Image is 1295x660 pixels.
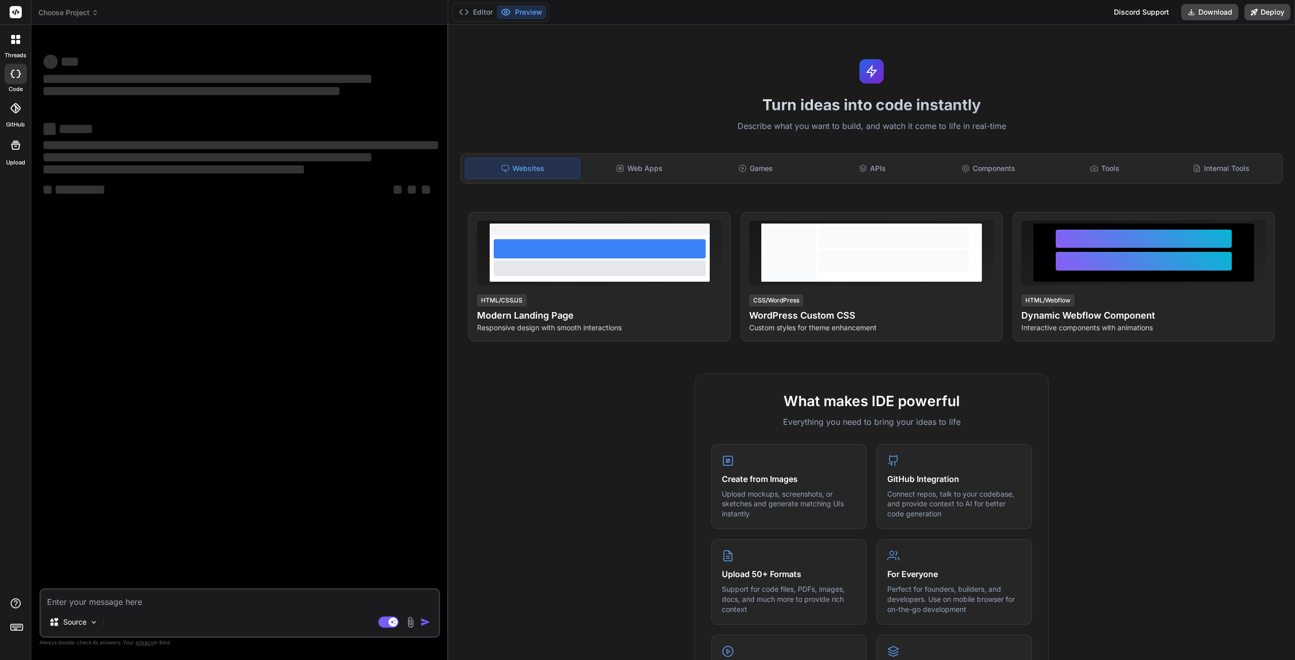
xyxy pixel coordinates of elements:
div: CSS/WordPress [749,294,803,306]
div: HTML/Webflow [1021,294,1074,306]
span: ‌ [44,123,56,135]
img: icon [420,617,430,627]
p: Custom styles for theme enhancement [749,323,994,333]
span: ‌ [44,87,339,95]
p: Source [63,617,87,627]
span: privacy [136,639,154,645]
div: Websites [465,158,580,179]
span: Choose Project [38,8,99,18]
div: Tools [1048,158,1162,179]
div: APIs [815,158,929,179]
button: Deploy [1244,4,1290,20]
p: Everything you need to bring your ideas to life [711,416,1032,428]
span: ‌ [44,186,52,194]
p: Responsive design with smooth interactions [477,323,722,333]
p: Connect repos, talk to your codebase, and provide context to AI for better code generation [887,489,1021,519]
p: Always double-check its answers. Your in Bind [39,638,440,647]
p: Interactive components with animations [1021,323,1266,333]
p: Upload mockups, screenshots, or sketches and generate matching UIs instantly [722,489,856,519]
button: Preview [497,5,546,19]
span: ‌ [394,186,402,194]
label: Upload [6,158,25,167]
h4: Modern Landing Page [477,309,722,323]
span: ‌ [60,125,92,133]
span: ‌ [44,153,371,161]
img: attachment [405,617,416,628]
span: ‌ [56,186,104,194]
span: ‌ [408,186,416,194]
h2: What makes IDE powerful [711,390,1032,412]
span: ‌ [422,186,430,194]
label: code [9,85,23,94]
p: Perfect for founders, builders, and developers. Use on mobile browser for on-the-go development [887,584,1021,614]
div: HTML/CSS/JS [477,294,527,306]
div: Web Apps [582,158,697,179]
p: Describe what you want to build, and watch it come to life in real-time [454,120,1289,133]
span: ‌ [44,141,438,149]
h4: Dynamic Webflow Component [1021,309,1266,323]
div: Internal Tools [1164,158,1278,179]
span: ‌ [44,55,58,69]
button: Editor [455,5,497,19]
div: Games [699,158,813,179]
h4: Upload 50+ Formats [722,568,856,580]
p: Support for code files, PDFs, images, docs, and much more to provide rich context [722,584,856,614]
h4: WordPress Custom CSS [749,309,994,323]
label: threads [5,51,26,60]
div: Components [931,158,1046,179]
h1: Turn ideas into code instantly [454,96,1289,114]
img: Pick Models [90,618,98,627]
span: ‌ [44,75,371,83]
span: ‌ [44,165,304,173]
label: GitHub [6,120,25,129]
h4: GitHub Integration [887,473,1021,485]
h4: For Everyone [887,568,1021,580]
span: ‌ [62,58,78,66]
h4: Create from Images [722,473,856,485]
div: Discord Support [1108,4,1175,20]
button: Download [1181,4,1238,20]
